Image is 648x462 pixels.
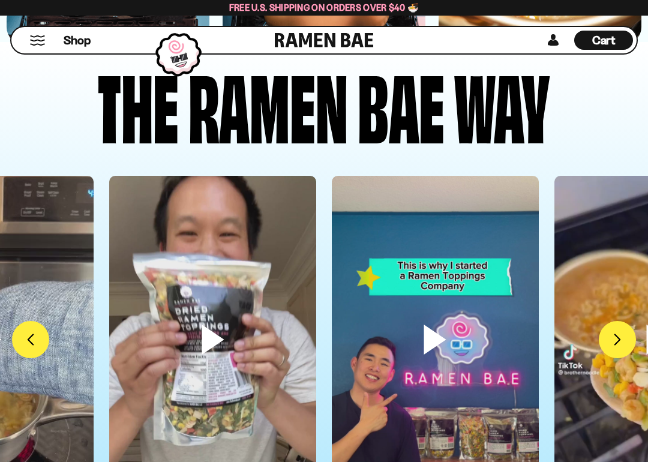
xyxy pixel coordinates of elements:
div: THE [98,57,179,149]
button: Next [599,321,636,358]
button: Mobile Menu Trigger [29,35,46,46]
div: BAE [358,57,445,149]
a: Shop [64,31,91,50]
span: Free U.S. Shipping on Orders over $40 🍜 [229,2,419,13]
a: Cart [574,27,633,53]
div: WAY [454,57,550,149]
span: Shop [64,32,91,49]
span: Cart [592,33,616,47]
div: RAMEN [188,57,348,149]
button: Previous [12,321,49,358]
